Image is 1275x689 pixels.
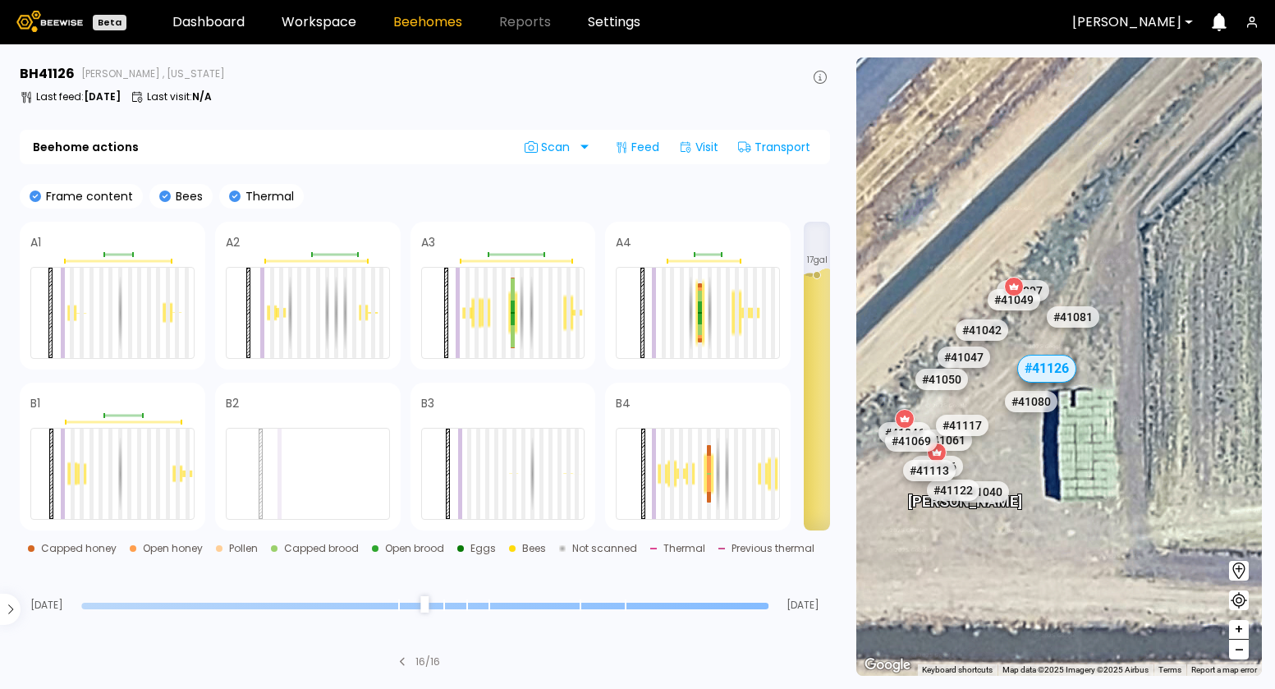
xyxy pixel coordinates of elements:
[663,544,705,553] div: Thermal
[588,16,640,29] a: Settings
[20,600,75,610] span: [DATE]
[84,90,121,103] b: [DATE]
[860,655,915,676] a: Open this area in Google Maps (opens a new window)
[415,655,440,669] div: 16 / 16
[616,397,631,409] h4: B4
[421,397,434,409] h4: B3
[1235,640,1244,660] span: –
[525,140,576,154] span: Scan
[908,475,1022,509] div: [PERSON_NAME]
[732,544,814,553] div: Previous thermal
[147,92,212,102] p: Last visit :
[1229,640,1249,659] button: –
[915,368,968,389] div: # 41050
[938,347,990,368] div: # 41047
[143,544,203,553] div: Open honey
[192,90,212,103] b: N/A
[81,69,225,79] span: [PERSON_NAME] , [US_STATE]
[385,544,444,553] div: Open brood
[616,237,631,248] h4: A4
[920,429,972,450] div: # 41061
[172,16,245,29] a: Dashboard
[36,92,121,102] p: Last feed :
[20,67,75,80] h3: BH 41126
[1158,665,1181,674] a: Terms (opens in new tab)
[393,16,462,29] a: Beehomes
[499,16,551,29] span: Reports
[171,191,203,202] p: Bees
[672,134,725,160] div: Visit
[956,480,1009,502] div: # 41040
[956,319,1008,341] div: # 41042
[241,191,294,202] p: Thermal
[775,600,830,610] span: [DATE]
[807,256,828,264] span: 17 gal
[30,237,41,248] h4: A1
[229,544,258,553] div: Pollen
[282,16,356,29] a: Workspace
[1005,391,1057,412] div: # 41080
[1191,665,1257,674] a: Report a map error
[885,429,938,451] div: # 41069
[903,460,956,481] div: # 41113
[16,11,83,32] img: Beewise logo
[522,544,546,553] div: Bees
[284,544,359,553] div: Capped brood
[1229,620,1249,640] button: +
[33,141,139,153] b: Beehome actions
[421,237,435,248] h4: A3
[927,480,979,501] div: # 41122
[30,397,40,409] h4: B1
[860,655,915,676] img: Google
[470,544,496,553] div: Eggs
[226,237,240,248] h4: A2
[937,415,989,436] div: # 41117
[1047,305,1099,327] div: # 41081
[922,664,993,676] button: Keyboard shortcuts
[1002,665,1149,674] span: Map data ©2025 Imagery ©2025 Airbus
[732,134,817,160] div: Transport
[41,191,133,202] p: Frame content
[1017,354,1076,382] div: # 41126
[41,544,117,553] div: Capped honey
[226,397,239,409] h4: B2
[1234,619,1244,640] span: +
[93,15,126,30] div: Beta
[572,544,637,553] div: Not scanned
[988,289,1041,310] div: # 41049
[608,134,666,160] div: Feed
[878,421,931,443] div: # 41046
